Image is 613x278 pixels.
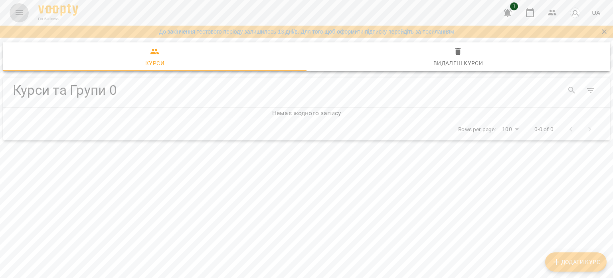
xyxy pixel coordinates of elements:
span: 1 [510,2,518,10]
button: Menu [10,3,29,22]
img: avatar_s.png [569,7,581,18]
p: 0-0 of 0 [534,126,554,134]
button: UA [589,5,603,20]
button: Закрити сповіщення [599,26,610,37]
span: For Business [38,16,78,22]
button: Search [562,81,581,100]
div: Table Toolbar [3,78,610,103]
img: Voopty Logo [38,4,78,16]
h4: Курси та Групи 0 [13,82,340,98]
h6: Немає жодного запису [3,108,610,119]
span: Додати Курс [552,257,600,267]
button: Додати Курс [545,252,607,272]
div: Видалені курси [433,58,483,68]
p: Rows per page: [458,126,496,134]
span: UA [592,8,600,17]
a: До закінчення тестового періоду залишилось 13 дні/в. Для того щоб оформити підписку перейдіть за ... [159,28,454,36]
div: 100 [499,124,521,135]
div: Курси [145,58,164,68]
